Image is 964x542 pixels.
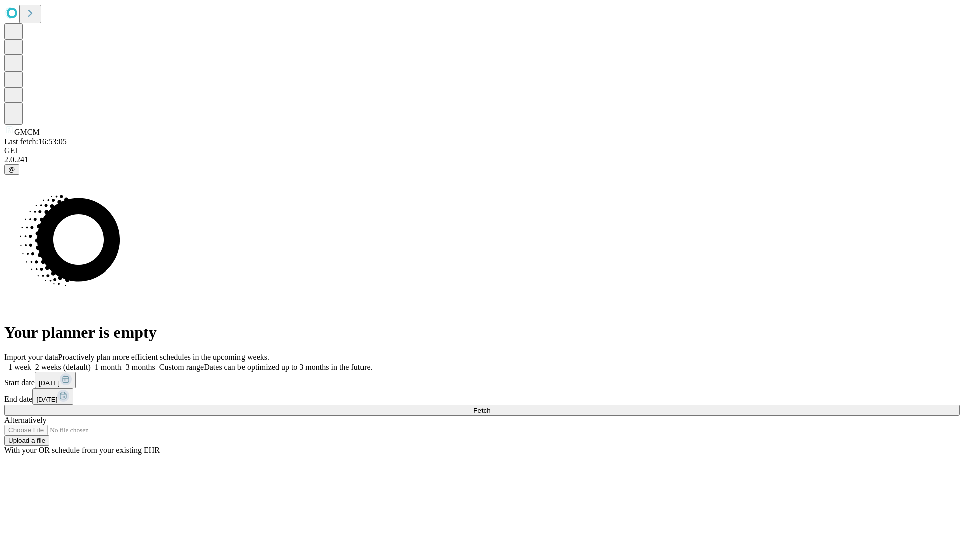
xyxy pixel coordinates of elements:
[4,372,960,388] div: Start date
[35,363,91,371] span: 2 weeks (default)
[4,405,960,416] button: Fetch
[4,137,67,146] span: Last fetch: 16:53:05
[473,406,490,414] span: Fetch
[204,363,372,371] span: Dates can be optimized up to 3 months in the future.
[4,435,49,446] button: Upload a file
[58,353,269,361] span: Proactively plan more efficient schedules in the upcoming weeks.
[95,363,122,371] span: 1 month
[126,363,155,371] span: 3 months
[4,146,960,155] div: GEI
[4,388,960,405] div: End date
[39,379,60,387] span: [DATE]
[4,446,160,454] span: With your OR schedule from your existing EHR
[4,353,58,361] span: Import your data
[159,363,204,371] span: Custom range
[36,396,57,403] span: [DATE]
[14,128,40,137] span: GMCM
[8,166,15,173] span: @
[32,388,73,405] button: [DATE]
[4,323,960,342] h1: Your planner is empty
[35,372,76,388] button: [DATE]
[8,363,31,371] span: 1 week
[4,416,46,424] span: Alternatively
[4,155,960,164] div: 2.0.241
[4,164,19,175] button: @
